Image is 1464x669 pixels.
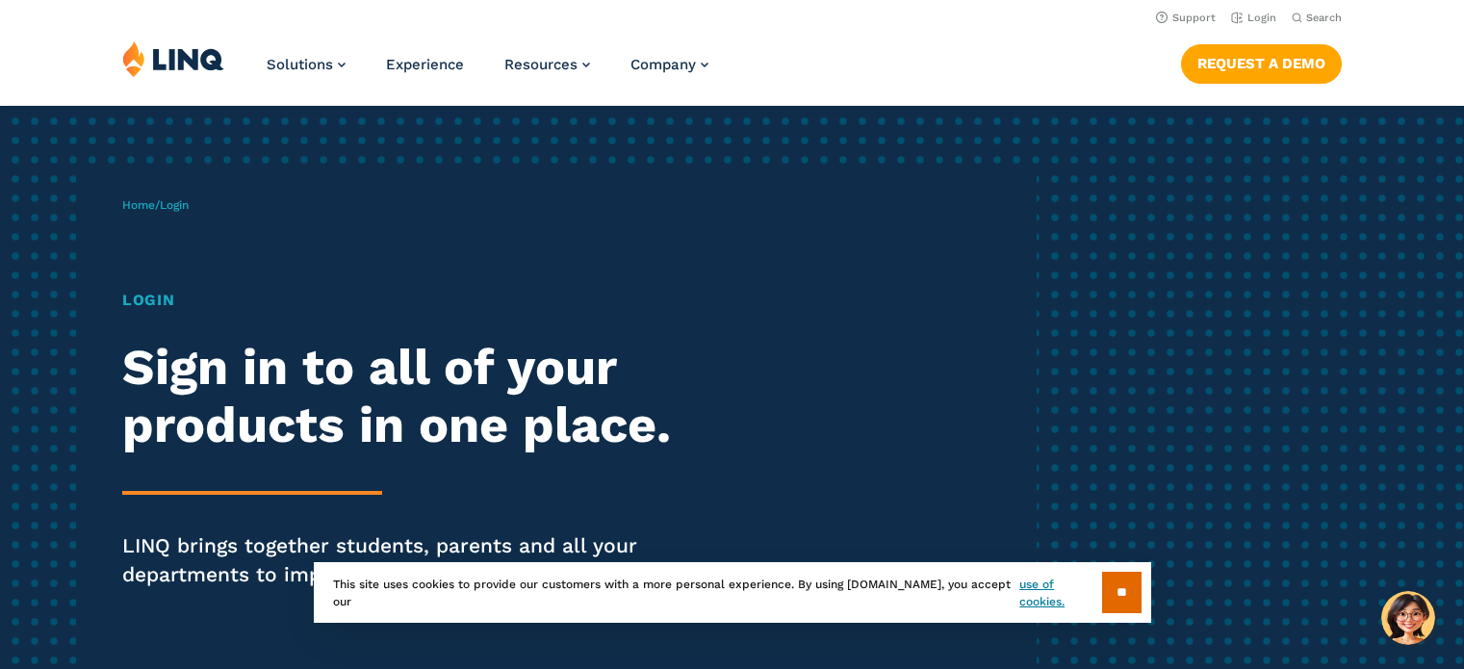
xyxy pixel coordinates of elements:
[160,198,189,212] span: Login
[1306,12,1342,24] span: Search
[1292,11,1342,25] button: Open Search Bar
[122,289,686,312] h1: Login
[1181,44,1342,83] a: Request a Demo
[504,56,590,73] a: Resources
[1019,576,1101,610] a: use of cookies.
[122,531,686,589] p: LINQ brings together students, parents and all your departments to improve efficiency and transpa...
[122,198,155,212] a: Home
[504,56,578,73] span: Resources
[1156,12,1216,24] a: Support
[1231,12,1276,24] a: Login
[122,40,224,77] img: LINQ | K‑12 Software
[630,56,708,73] a: Company
[267,56,346,73] a: Solutions
[267,40,708,104] nav: Primary Navigation
[314,562,1151,623] div: This site uses cookies to provide our customers with a more personal experience. By using [DOMAIN...
[122,339,686,454] h2: Sign in to all of your products in one place.
[122,198,189,212] span: /
[1181,40,1342,83] nav: Button Navigation
[1381,591,1435,645] button: Hello, have a question? Let’s chat.
[267,56,333,73] span: Solutions
[630,56,696,73] span: Company
[386,56,464,73] a: Experience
